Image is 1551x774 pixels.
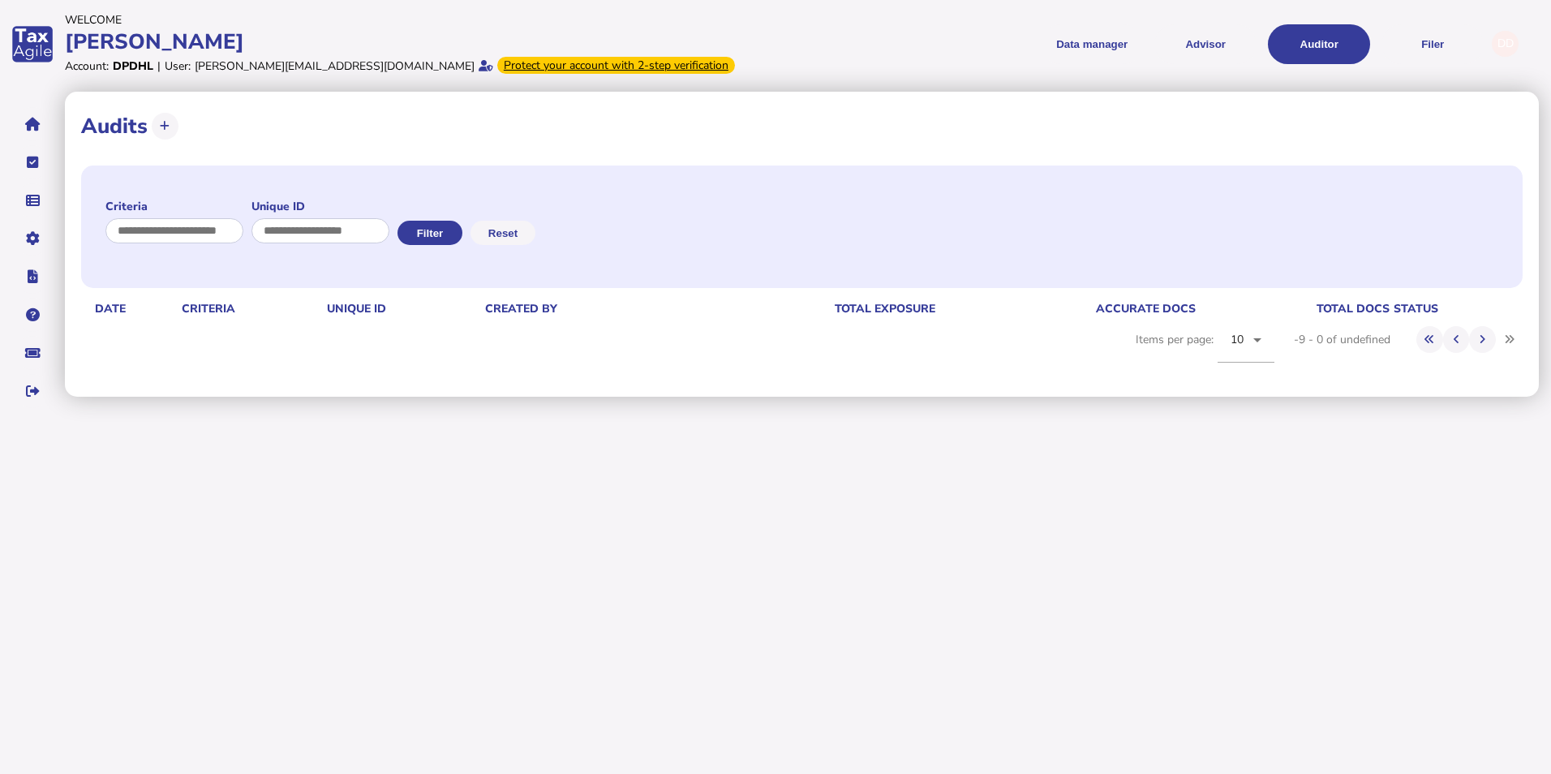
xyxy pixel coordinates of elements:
i: Email verified [479,60,493,71]
th: total exposure [673,300,936,317]
div: From Oct 1, 2025, 2-step verification will be required to login. Set it up now... [497,57,735,74]
button: Reset [470,221,535,245]
div: Items per page: [1136,317,1274,381]
div: User: [165,58,191,74]
span: 10 [1231,332,1244,347]
menu: navigate products [779,24,1484,64]
h1: Audits [81,112,148,140]
button: Filter [397,221,462,245]
i: Data manager [26,200,40,201]
button: Developer hub links [15,260,49,294]
div: [PERSON_NAME] [65,28,771,56]
button: Previous page [1443,326,1470,353]
button: Last page [1496,326,1523,353]
mat-form-field: Change page size [1218,317,1274,381]
th: Criteria [178,300,323,317]
button: Auditor [1268,24,1370,64]
th: total docs [1197,300,1390,317]
button: Next page [1469,326,1496,353]
div: | [157,58,161,74]
th: status [1390,300,1513,317]
button: Home [15,107,49,141]
label: Unique ID [251,199,389,214]
th: Created by [482,300,673,317]
div: DPDHL [113,58,153,74]
th: accurate docs [936,300,1197,317]
th: date [92,300,179,317]
button: Tasks [15,145,49,179]
div: Profile settings [1492,31,1519,58]
div: Account: [65,58,109,74]
button: Upload transactions [152,113,178,140]
button: Filer [1381,24,1484,64]
div: Welcome [65,12,771,28]
button: Data manager [15,183,49,217]
button: Manage settings [15,221,49,256]
button: Sign out [15,374,49,408]
button: First page [1416,326,1443,353]
div: -9 - 0 of undefined [1294,332,1390,347]
div: [PERSON_NAME][EMAIL_ADDRESS][DOMAIN_NAME] [195,58,475,74]
button: Raise a support ticket [15,336,49,370]
label: Criteria [105,199,243,214]
th: Unique id [324,300,483,317]
button: Shows a dropdown of Data manager options [1041,24,1143,64]
button: Shows a dropdown of VAT Advisor options [1154,24,1257,64]
button: Help pages [15,298,49,332]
